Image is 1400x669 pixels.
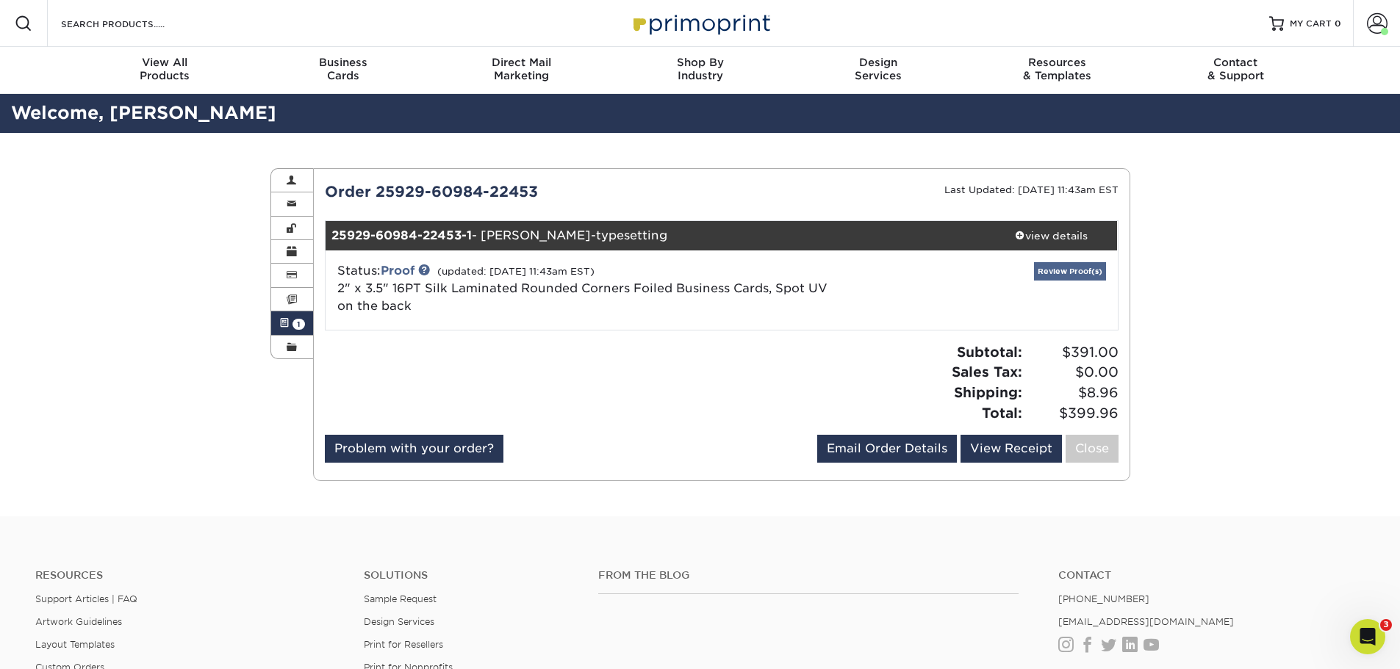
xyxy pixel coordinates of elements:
[598,569,1019,582] h4: From the Blog
[1066,435,1119,463] a: Close
[1034,262,1106,281] a: Review Proof(s)
[1027,342,1119,363] span: $391.00
[35,593,137,604] a: Support Articles | FAQ
[968,47,1146,94] a: Resources& Templates
[331,228,472,242] strong: 25929-60984-22453-1
[326,262,853,315] div: Status:
[76,47,254,94] a: View AllProducts
[1290,18,1332,30] span: MY CART
[364,569,576,582] h4: Solutions
[337,281,828,313] a: 2" x 3.5" 16PT Silk Laminated Rounded Corners Foiled Business Cards, Spot UV on the back
[968,56,1146,69] span: Resources
[432,56,611,82] div: Marketing
[817,435,957,463] a: Email Order Details
[1027,403,1119,424] span: $399.96
[789,47,968,94] a: DesignServices
[961,435,1062,463] a: View Receipt
[364,639,443,650] a: Print for Resellers
[789,56,968,82] div: Services
[789,56,968,69] span: Design
[611,47,789,94] a: Shop ByIndustry
[1058,569,1365,582] a: Contact
[76,56,254,69] span: View All
[957,344,1022,360] strong: Subtotal:
[60,15,203,32] input: SEARCH PRODUCTS.....
[954,384,1022,400] strong: Shipping:
[314,181,722,203] div: Order 25929-60984-22453
[1146,56,1325,82] div: & Support
[35,616,122,627] a: Artwork Guidelines
[968,56,1146,82] div: & Templates
[271,311,314,335] a: 1
[986,221,1118,250] a: view details
[944,184,1119,195] small: Last Updated: [DATE] 11:43am EST
[35,569,342,582] h4: Resources
[1058,593,1149,604] a: [PHONE_NUMBER]
[611,56,789,82] div: Industry
[432,56,611,69] span: Direct Mail
[254,56,432,82] div: Cards
[364,616,434,627] a: Design Services
[292,319,305,330] span: 1
[611,56,789,69] span: Shop By
[381,264,414,278] a: Proof
[254,56,432,69] span: Business
[1058,616,1234,627] a: [EMAIL_ADDRESS][DOMAIN_NAME]
[1027,383,1119,403] span: $8.96
[982,405,1022,421] strong: Total:
[1027,362,1119,383] span: $0.00
[627,7,774,39] img: Primoprint
[254,47,432,94] a: BusinessCards
[986,228,1118,243] div: view details
[432,47,611,94] a: Direct MailMarketing
[326,221,986,250] div: - [PERSON_NAME]-typesetting
[952,364,1022,380] strong: Sales Tax:
[76,56,254,82] div: Products
[325,435,503,463] a: Problem with your order?
[1146,47,1325,94] a: Contact& Support
[1350,619,1385,654] iframe: Intercom live chat
[1146,56,1325,69] span: Contact
[1380,619,1392,631] span: 3
[364,593,437,604] a: Sample Request
[437,266,595,277] small: (updated: [DATE] 11:43am EST)
[1335,18,1341,29] span: 0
